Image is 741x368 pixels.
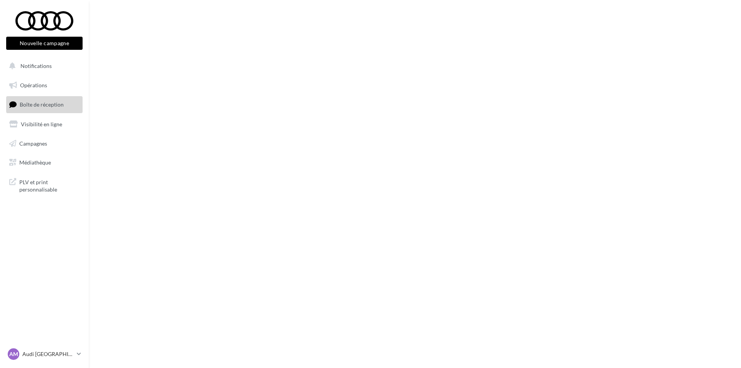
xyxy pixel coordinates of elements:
[19,177,80,193] span: PLV et print personnalisable
[9,350,18,358] span: AM
[5,58,81,74] button: Notifications
[5,96,84,113] a: Boîte de réception
[5,136,84,152] a: Campagnes
[5,116,84,132] a: Visibilité en ligne
[21,121,62,127] span: Visibilité en ligne
[19,159,51,166] span: Médiathèque
[5,174,84,197] a: PLV et print personnalisable
[6,347,83,361] a: AM Audi [GEOGRAPHIC_DATA]
[20,63,52,69] span: Notifications
[6,37,83,50] button: Nouvelle campagne
[20,101,64,108] span: Boîte de réception
[5,154,84,171] a: Médiathèque
[20,82,47,88] span: Opérations
[22,350,74,358] p: Audi [GEOGRAPHIC_DATA]
[19,140,47,146] span: Campagnes
[5,77,84,93] a: Opérations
